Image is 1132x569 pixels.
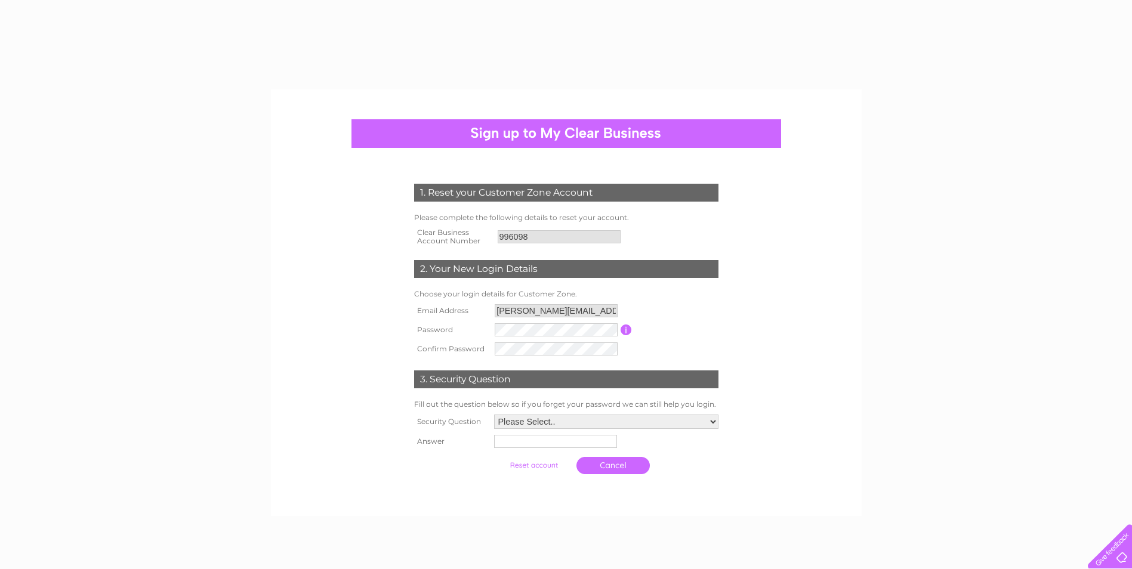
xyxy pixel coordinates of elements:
th: Security Question [411,412,491,432]
a: Cancel [576,457,650,474]
th: Password [411,320,492,339]
th: Email Address [411,301,492,320]
td: Fill out the question below so if you forget your password we can still help you login. [411,397,721,412]
th: Confirm Password [411,339,492,358]
th: Clear Business Account Number [411,225,495,249]
input: Submit [497,457,570,474]
div: 3. Security Question [414,370,718,388]
td: Please complete the following details to reset your account. [411,211,721,225]
th: Answer [411,432,491,451]
input: Information [621,324,632,335]
div: 1. Reset your Customer Zone Account [414,184,718,202]
div: 2. Your New Login Details [414,260,718,278]
td: Choose your login details for Customer Zone. [411,287,721,301]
